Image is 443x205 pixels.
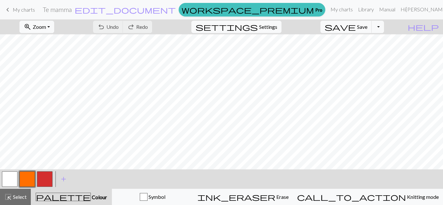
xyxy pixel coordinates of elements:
button: SettingsSettings [191,21,281,33]
span: Settings [259,23,277,31]
span: Zoom [33,24,46,30]
button: Save [320,21,372,33]
span: workspace_premium [182,5,314,14]
button: Erase [193,189,293,205]
span: keyboard_arrow_left [4,5,12,14]
button: Zoom [19,21,54,33]
a: My charts [328,3,355,16]
span: Knitting mode [406,194,439,200]
span: add [60,175,67,184]
button: Colour [31,189,112,205]
span: ink_eraser [198,192,275,201]
button: Knitting mode [293,189,443,205]
span: save [325,22,356,31]
button: Symbol [112,189,193,205]
span: My charts [13,6,35,13]
a: Pro [179,3,325,17]
a: Library [355,3,377,16]
h2: Te mamma [43,6,72,13]
span: call_to_action [297,192,406,201]
span: highlight_alt [4,192,12,201]
span: edit_document [75,5,176,14]
span: Colour [91,194,107,200]
span: palette [36,192,90,201]
span: Save [357,24,367,30]
span: help [408,22,439,31]
a: My charts [4,4,35,15]
span: Symbol [148,194,165,200]
span: Select [12,194,27,200]
span: Erase [275,194,289,200]
span: settings [196,22,258,31]
a: Manual [377,3,398,16]
span: zoom_in [24,22,31,31]
i: Settings [196,23,258,31]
